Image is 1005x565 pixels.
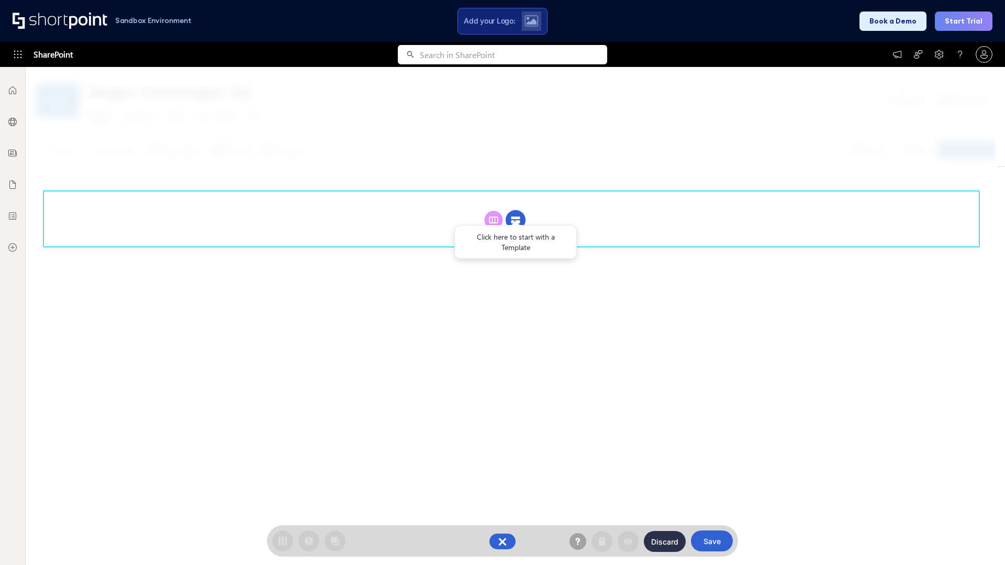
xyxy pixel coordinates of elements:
[691,530,733,551] button: Save
[33,42,73,67] span: SharePoint
[859,12,926,31] button: Book a Demo
[935,12,992,31] button: Start Trial
[817,444,1005,565] iframe: Chat Widget
[644,531,686,552] button: Discard
[464,16,515,26] span: Add your Logo:
[115,18,192,24] h1: Sandbox Environment
[420,45,607,64] input: Search in SharePoint
[524,15,538,27] img: Upload logo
